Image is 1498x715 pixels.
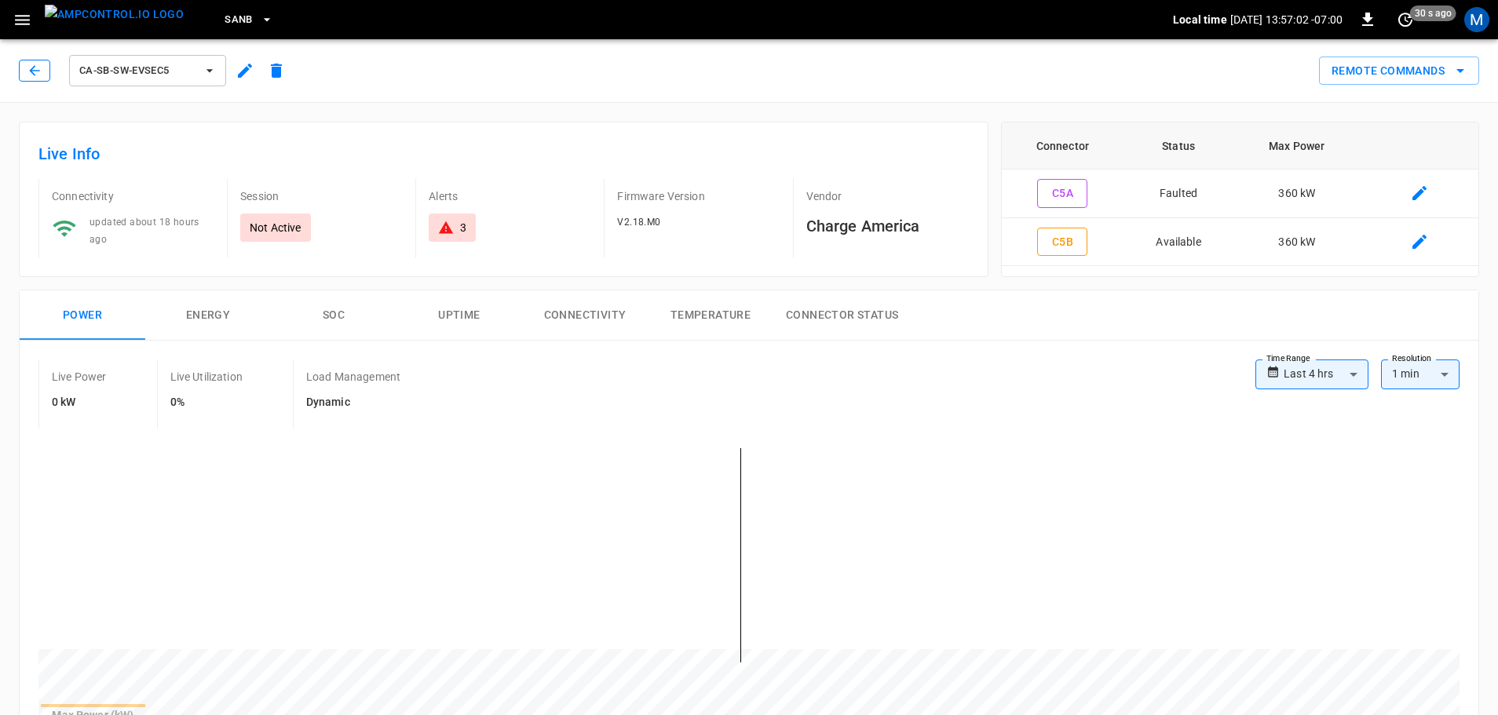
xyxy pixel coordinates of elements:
table: connector table [1002,122,1478,266]
h6: 0 kW [52,394,107,411]
div: remote commands options [1319,57,1479,86]
button: Energy [145,290,271,341]
p: Load Management [306,369,400,385]
button: set refresh interval [1393,7,1418,32]
h6: 0% [170,394,243,411]
div: 1 min [1381,359,1460,389]
th: Max Power [1233,122,1361,170]
button: C5A [1037,179,1087,208]
span: updated about 18 hours ago [90,217,199,245]
button: Power [20,290,145,341]
td: Available [1123,218,1233,267]
button: Temperature [648,290,773,341]
p: Local time [1173,12,1227,27]
button: Connectivity [522,290,648,341]
img: ampcontrol.io logo [45,5,184,24]
div: 3 [460,220,466,235]
span: V2.18.M0 [617,217,660,228]
p: Live Power [52,369,107,385]
th: Status [1123,122,1233,170]
p: Alerts [429,188,591,204]
button: ca-sb-sw-evseC5 [69,55,226,86]
h6: Charge America [806,213,969,239]
label: Time Range [1266,352,1310,365]
button: C5B [1037,228,1087,257]
h6: Live Info [38,141,969,166]
span: ca-sb-sw-evseC5 [79,62,195,80]
td: 360 kW [1233,218,1361,267]
td: Faulted [1123,170,1233,218]
h6: Dynamic [306,394,400,411]
div: profile-icon [1464,7,1489,32]
p: Session [240,188,403,204]
p: Connectivity [52,188,214,204]
p: [DATE] 13:57:02 -07:00 [1230,12,1343,27]
button: Remote Commands [1319,57,1479,86]
button: SOC [271,290,396,341]
span: 30 s ago [1410,5,1456,21]
label: Resolution [1392,352,1431,365]
p: Firmware Version [617,188,780,204]
button: Connector Status [773,290,911,341]
th: Connector [1002,122,1123,170]
p: Vendor [806,188,969,204]
button: Uptime [396,290,522,341]
p: Not Active [250,220,301,235]
p: Live Utilization [170,369,243,385]
button: SanB [218,5,280,35]
span: SanB [225,11,253,29]
td: 360 kW [1233,170,1361,218]
div: Last 4 hrs [1284,359,1368,389]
